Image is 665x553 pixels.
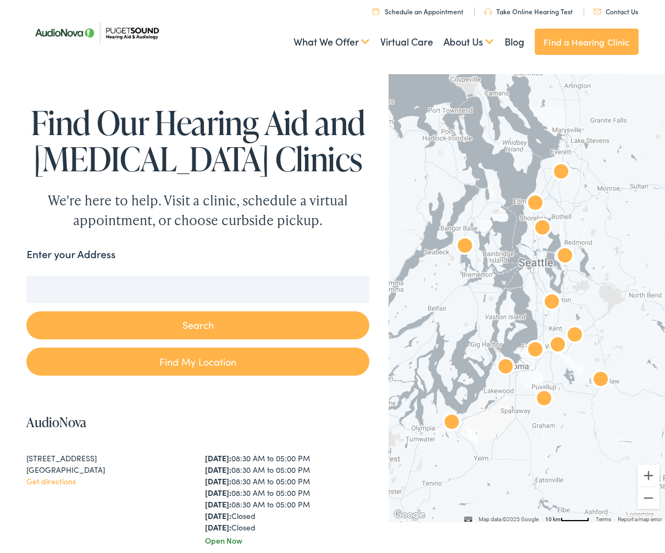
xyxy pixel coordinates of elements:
[464,516,472,523] button: Keyboard shortcuts
[205,535,369,546] div: Open Now
[529,216,556,242] div: AudioNova
[373,8,379,15] img: utility icon
[205,453,369,533] div: 08:30 AM to 05:00 PM 08:30 AM to 05:00 PM 08:30 AM to 05:00 PM 08:30 AM to 05:00 PM 08:30 AM to 0...
[205,464,231,475] strong: [DATE]:
[26,191,369,230] div: We're here to help. Visit a clinic, schedule a virtual appointment, or choose curbside pickup.
[373,7,463,16] a: Schedule an Appointment
[594,7,638,16] a: Contact Us
[444,32,494,51] a: About Us
[492,355,519,381] div: AudioNova
[562,323,588,349] div: AudioNova
[391,508,428,522] a: Open this area in Google Maps (opens a new window)
[522,338,548,364] div: AudioNova
[26,104,369,177] h1: Find Our Hearing Aid and [MEDICAL_DATA] Clinics
[548,160,574,186] div: Puget Sound Hearing Aid &#038; Audiology by AudioNova
[505,32,524,51] a: Blog
[535,29,638,55] a: Find a Hearing Clinic
[380,32,433,51] a: Virtual Care
[618,516,662,522] a: Report a map error
[205,499,231,510] strong: [DATE]:
[542,515,592,522] button: Map Scale: 10 km per 48 pixels
[638,487,660,509] button: Zoom out
[26,311,369,339] button: Search
[545,516,561,522] span: 10 km
[484,8,492,15] img: utility icon
[479,516,539,522] span: Map data ©2025 Google
[205,487,231,498] strong: [DATE]:
[484,7,573,16] a: Take Online Hearing Test
[531,387,557,413] div: AudioNova
[545,333,571,359] div: AudioNova
[26,348,369,376] a: Find My Location
[26,476,76,487] a: Get directions
[26,453,191,464] div: [STREET_ADDRESS]
[596,516,611,522] a: Terms (opens in new tab)
[205,453,231,463] strong: [DATE]:
[452,234,478,260] div: AudioNova
[26,464,191,476] div: [GEOGRAPHIC_DATA]
[26,276,369,303] input: Enter your address or zip code
[205,476,231,487] strong: [DATE]:
[522,191,548,217] div: AudioNova
[293,32,370,51] a: What We Offer
[26,247,115,262] label: Enter your Address
[588,367,614,394] div: AudioNova
[552,244,578,270] div: AudioNova
[205,522,231,533] strong: [DATE]:
[638,465,660,487] button: Zoom in
[439,410,465,437] div: AudioNova
[594,9,601,14] img: utility icon
[391,508,428,522] img: Google
[26,413,86,431] a: AudioNova
[539,290,565,316] div: AudioNova
[205,510,231,521] strong: [DATE]:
